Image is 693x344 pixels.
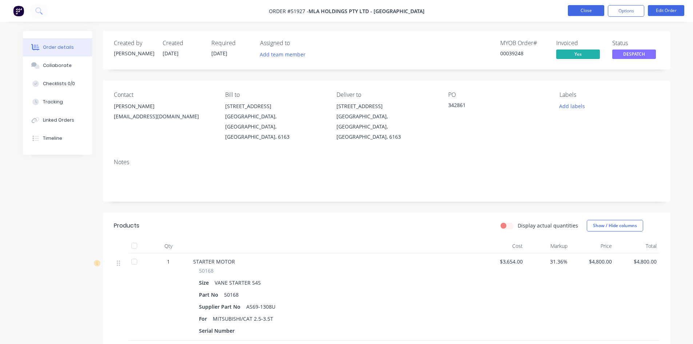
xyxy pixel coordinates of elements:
div: Contact [114,91,214,98]
div: Required [211,40,251,47]
button: Collaborate [23,56,92,75]
div: [STREET_ADDRESS] [336,101,436,111]
span: DESPATCH [612,50,656,59]
div: Serial Number [199,325,238,336]
div: PO [448,91,548,98]
div: Notes [114,159,660,166]
button: Show / Hide columns [587,220,643,232]
div: Total [615,239,660,253]
div: Order details [43,44,74,51]
button: Edit Order [648,5,684,16]
div: [STREET_ADDRESS][GEOGRAPHIC_DATA], [GEOGRAPHIC_DATA], [GEOGRAPHIC_DATA], 6163 [336,101,436,142]
div: MITSUBISHI/CAT 2.5-3.5T [210,313,276,324]
div: 50168 [221,289,242,300]
div: [EMAIL_ADDRESS][DOMAIN_NAME] [114,111,214,122]
div: Part No [199,289,221,300]
div: [STREET_ADDRESS] [225,101,325,111]
span: Order #51927 - [269,8,308,15]
span: [DATE] [163,50,179,57]
div: 00039248 [500,50,547,57]
div: Price [570,239,615,253]
div: Status [612,40,660,47]
span: [DATE] [211,50,227,57]
button: Options [608,5,644,17]
div: Cost [481,239,526,253]
div: Timeline [43,135,62,142]
label: Display actual quantities [518,222,578,229]
button: Tracking [23,93,92,111]
div: Invoiced [556,40,604,47]
div: [STREET_ADDRESS][GEOGRAPHIC_DATA], [GEOGRAPHIC_DATA], [GEOGRAPHIC_DATA], 6163 [225,101,325,142]
button: Checklists 0/0 [23,75,92,93]
div: Created by [114,40,154,47]
div: [PERSON_NAME] [114,101,214,111]
span: 50168 [199,267,214,274]
div: Assigned to [260,40,333,47]
div: Deliver to [336,91,436,98]
button: DESPATCH [612,50,656,60]
div: Bill to [225,91,325,98]
span: 1 [167,258,170,265]
img: Factory [13,5,24,16]
div: Markup [526,239,570,253]
span: $4,800.00 [573,258,612,265]
div: MYOB Order # [500,40,547,47]
span: Yes [556,50,600,59]
span: $3,654.00 [484,258,523,265]
button: Add team member [256,50,309,59]
span: $4,800.00 [618,258,657,265]
div: Linked Orders [43,117,74,123]
button: Add labels [555,101,589,111]
div: [GEOGRAPHIC_DATA], [GEOGRAPHIC_DATA], [GEOGRAPHIC_DATA], 6163 [225,111,325,142]
div: For [199,313,210,324]
span: MLA HOLDINGS PTY LTD - [GEOGRAPHIC_DATA] [308,8,425,15]
span: STARTER MOTOR [193,258,235,265]
div: Products [114,221,139,230]
div: AS69-1308U [243,301,278,312]
div: [PERSON_NAME] [114,50,154,57]
button: Linked Orders [23,111,92,129]
button: Order details [23,38,92,56]
button: Add team member [260,50,310,59]
div: Supplier Part No [199,301,243,312]
button: Close [568,5,604,16]
div: Created [163,40,203,47]
div: Tracking [43,99,63,105]
div: Size [199,277,212,288]
span: 31.36% [529,258,567,265]
div: VANE STARTER S4S [212,277,264,288]
div: 342861 [448,101,539,111]
div: [PERSON_NAME][EMAIL_ADDRESS][DOMAIN_NAME] [114,101,214,124]
div: [GEOGRAPHIC_DATA], [GEOGRAPHIC_DATA], [GEOGRAPHIC_DATA], 6163 [336,111,436,142]
div: Collaborate [43,62,72,69]
div: Qty [147,239,190,253]
div: Checklists 0/0 [43,80,75,87]
div: Labels [559,91,659,98]
button: Timeline [23,129,92,147]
